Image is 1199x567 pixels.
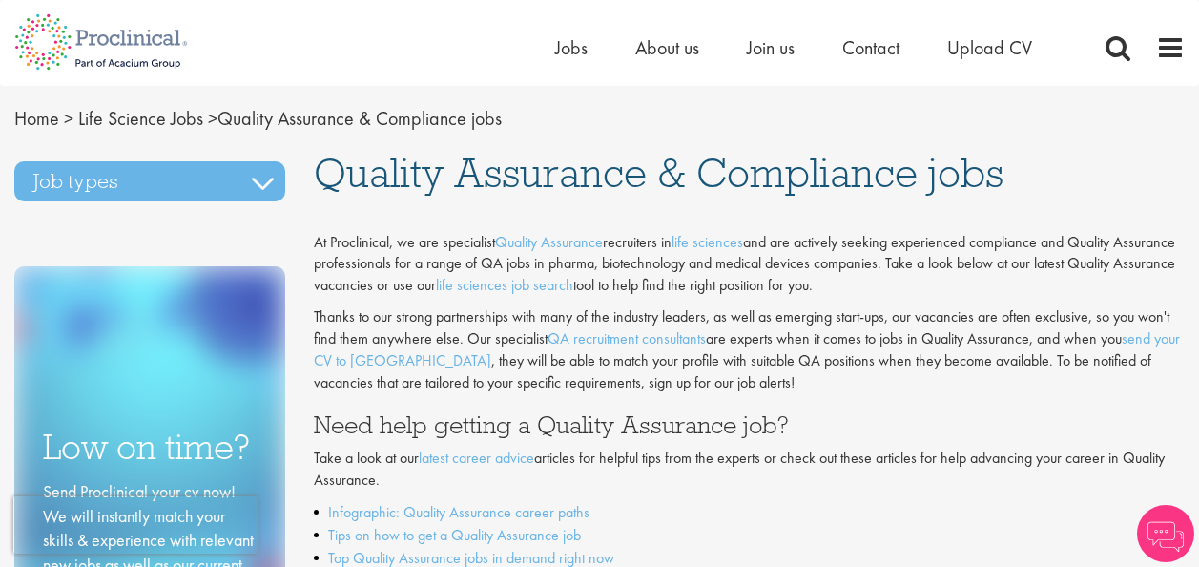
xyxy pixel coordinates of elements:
a: Contact [842,35,899,60]
h3: Low on time? [43,429,257,466]
a: Quality Assurance [495,232,603,252]
a: Jobs [555,35,588,60]
a: Join us [747,35,795,60]
a: breadcrumb link to Life Science Jobs [78,106,203,131]
a: life sciences [672,232,743,252]
a: breadcrumb link to Home [14,106,59,131]
a: send your CV to [GEOGRAPHIC_DATA] [314,328,1180,370]
img: Chatbot [1137,505,1194,562]
h3: Need help getting a Quality Assurance job? [314,412,1185,437]
a: latest career advice [419,448,534,468]
a: Tips on how to get a Quality Assurance job [328,525,581,545]
span: At Proclinical, we are specialist recruiters in and are actively seeking experienced compliance a... [314,232,1175,296]
span: > [64,106,73,131]
a: Infographic: Quality Assurance career paths [328,502,589,522]
iframe: reCAPTCHA [13,496,258,554]
p: Take a look at our articles for helpful tips from the experts or check out these articles for hel... [314,448,1185,492]
p: Thanks to our strong partnerships with many of the industry leaders, as well as emerging start-up... [314,306,1185,393]
a: QA recruitment consultants [548,328,706,348]
span: Quality Assurance & Compliance jobs [14,106,502,131]
span: Quality Assurance & Compliance jobs [314,147,1003,199]
a: life sciences job search [436,275,573,295]
h3: Job types [14,161,285,201]
span: > [208,106,217,131]
a: Upload CV [947,35,1032,60]
a: About us [635,35,699,60]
